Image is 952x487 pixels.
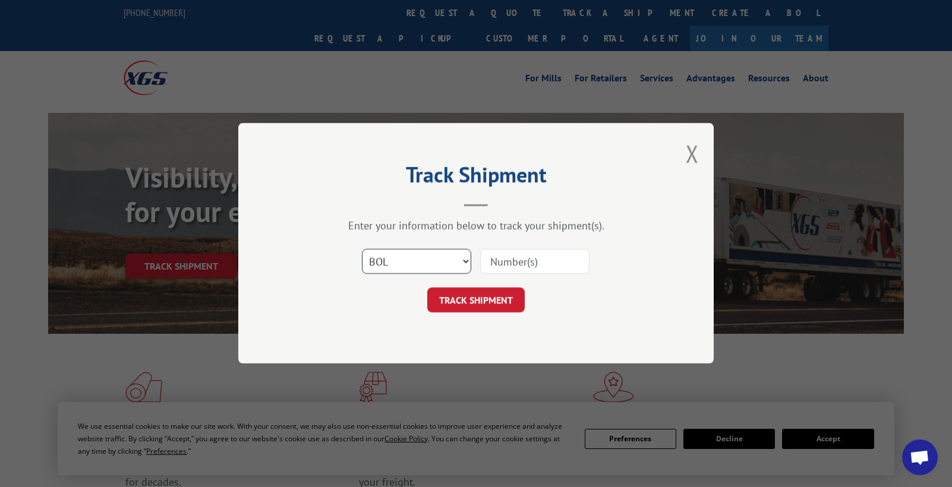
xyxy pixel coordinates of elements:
h2: Track Shipment [298,166,654,189]
button: Close modal [686,138,699,169]
button: TRACK SHIPMENT [427,288,525,313]
input: Number(s) [480,249,590,274]
div: Open chat [902,439,938,475]
div: Enter your information below to track your shipment(s). [298,219,654,233]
